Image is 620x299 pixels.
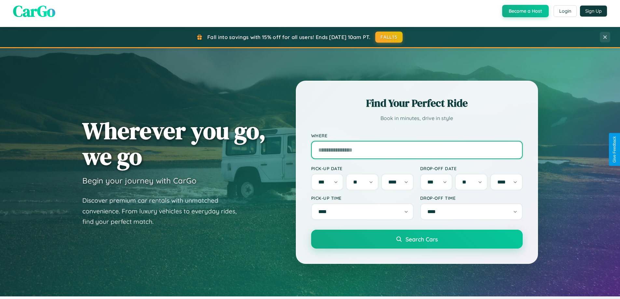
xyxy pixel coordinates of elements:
label: Drop-off Date [420,166,523,171]
div: Give Feedback [612,136,617,163]
span: Search Cars [406,236,438,243]
h3: Begin your journey with CarGo [82,176,197,185]
h1: Wherever you go, we go [82,118,266,169]
label: Where [311,133,523,138]
span: Fall into savings with 15% off for all users! Ends [DATE] 10am PT. [207,34,370,40]
p: Book in minutes, drive in style [311,114,523,123]
button: Search Cars [311,230,523,249]
label: Drop-off Time [420,195,523,201]
label: Pick-up Date [311,166,414,171]
p: Discover premium car rentals with unmatched convenience. From luxury vehicles to everyday rides, ... [82,195,245,227]
span: CarGo [13,0,55,22]
button: FALL15 [375,32,403,43]
button: Become a Host [502,5,549,17]
label: Pick-up Time [311,195,414,201]
h2: Find Your Perfect Ride [311,96,523,110]
button: Sign Up [580,6,607,17]
button: Login [554,5,577,17]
